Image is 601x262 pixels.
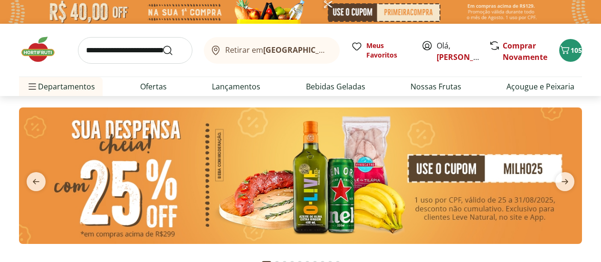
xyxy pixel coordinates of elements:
[437,52,498,62] a: [PERSON_NAME]
[19,172,53,191] button: previous
[27,75,95,98] span: Departamentos
[19,35,67,64] img: Hortifruti
[503,40,547,62] a: Comprar Novamente
[225,46,330,54] span: Retirar em
[410,81,461,92] a: Nossas Frutas
[351,41,410,60] a: Meus Favoritos
[306,81,365,92] a: Bebidas Geladas
[559,39,582,62] button: Carrinho
[204,37,340,64] button: Retirar em[GEOGRAPHIC_DATA]/[GEOGRAPHIC_DATA]
[140,81,167,92] a: Ofertas
[571,46,582,55] span: 105
[366,41,410,60] span: Meus Favoritos
[437,40,479,63] span: Olá,
[212,81,260,92] a: Lançamentos
[78,37,192,64] input: search
[506,81,574,92] a: Açougue e Peixaria
[548,172,582,191] button: next
[27,75,38,98] button: Menu
[19,107,582,244] img: cupom
[263,45,423,55] b: [GEOGRAPHIC_DATA]/[GEOGRAPHIC_DATA]
[162,45,185,56] button: Submit Search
